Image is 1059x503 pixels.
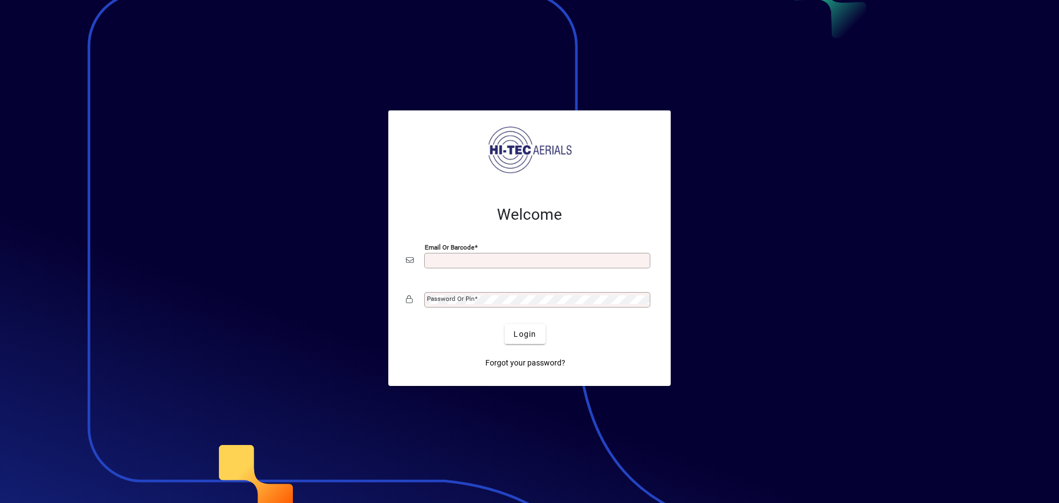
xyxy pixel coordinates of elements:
button: Login [505,324,545,344]
span: Login [514,329,536,340]
mat-label: Email or Barcode [425,243,474,251]
a: Forgot your password? [481,353,570,373]
span: Forgot your password? [485,357,565,369]
h2: Welcome [406,205,653,224]
mat-label: Password or Pin [427,295,474,303]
